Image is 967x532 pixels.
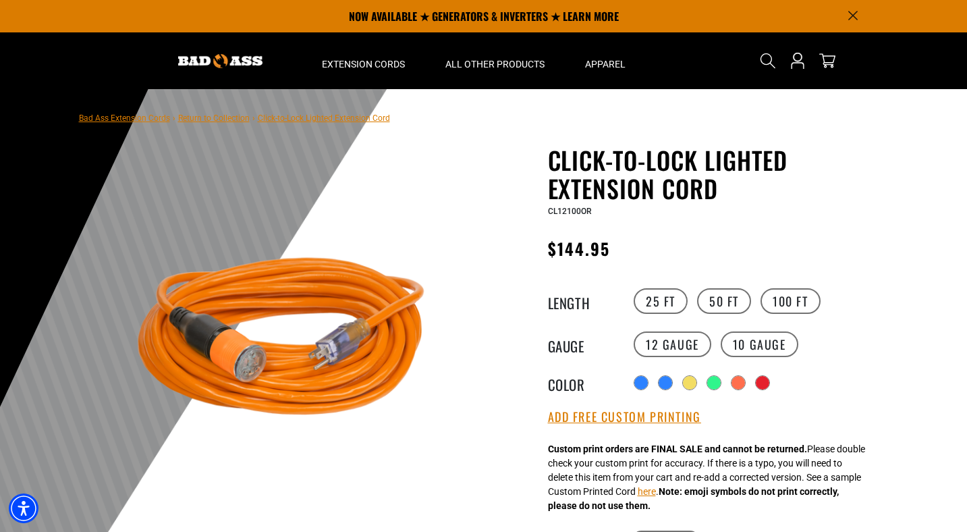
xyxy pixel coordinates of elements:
span: $144.95 [548,236,611,261]
label: 10 Gauge [721,331,798,357]
summary: Extension Cords [302,32,425,89]
span: Apparel [585,58,626,70]
summary: Search [757,50,779,72]
legend: Length [548,292,615,310]
summary: All Other Products [425,32,565,89]
span: CL12100OR [548,207,592,216]
summary: Apparel [565,32,646,89]
nav: breadcrumbs [79,109,390,126]
a: Open this option [787,32,808,89]
a: Return to Collection [178,113,250,123]
a: Bad Ass Extension Cords [79,113,170,123]
span: Extension Cords [322,58,405,70]
span: › [252,113,255,123]
div: Accessibility Menu [9,494,38,523]
label: 12 Gauge [634,331,711,357]
div: Please double check your custom print for accuracy. If there is a typo, you will need to delete t... [548,442,865,513]
strong: Custom print orders are FINAL SALE and cannot be returned. [548,444,807,454]
label: 100 FT [761,288,821,314]
span: All Other Products [445,58,545,70]
a: cart [817,53,838,69]
img: orange [119,180,444,506]
label: 50 FT [697,288,751,314]
legend: Gauge [548,336,615,353]
span: Click-to-Lock Lighted Extension Cord [258,113,390,123]
button: here [638,485,656,499]
span: › [173,113,175,123]
label: 25 FT [634,288,688,314]
button: Add Free Custom Printing [548,410,701,425]
strong: Note: emoji symbols do not print correctly, please do not use them. [548,486,839,511]
legend: Color [548,374,615,392]
img: Bad Ass Extension Cords [178,54,263,68]
h1: Click-to-Lock Lighted Extension Cord [548,146,879,203]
